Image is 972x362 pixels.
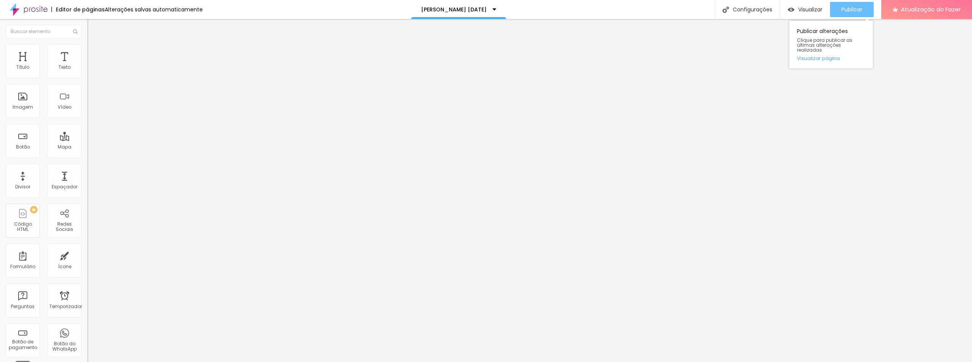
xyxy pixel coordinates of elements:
font: Código HTML [14,221,32,232]
input: Buscar elemento [6,25,82,38]
font: Botão de pagamento [9,338,37,350]
font: Espaçador [52,183,77,190]
font: Formulário [10,263,35,270]
iframe: Editor [87,19,972,362]
img: view-1.svg [788,6,794,13]
img: Ícone [723,6,729,13]
font: Divisor [15,183,30,190]
font: Temporizador [49,303,82,310]
font: Alterações salvas automaticamente [105,6,203,13]
img: Ícone [73,29,77,34]
font: Título [16,64,29,70]
font: Atualização do Fazer [901,5,961,13]
button: Publicar [830,2,874,17]
button: Visualizar [780,2,830,17]
font: Mapa [58,144,71,150]
font: Clique para publicar as últimas alterações realizadas [797,37,852,53]
font: Perguntas [11,303,35,310]
font: Visualizar [798,6,822,13]
font: Configurações [733,6,772,13]
font: Visualizar página [797,55,840,62]
font: Texto [58,64,71,70]
font: Redes Sociais [56,221,73,232]
font: Publicar [841,6,862,13]
font: [PERSON_NAME] [DATE] [421,6,487,13]
font: Botão [16,144,30,150]
font: Botão do WhatsApp [52,340,77,352]
font: Imagem [13,104,33,110]
font: Editor de páginas [56,6,105,13]
font: Vídeo [58,104,71,110]
font: Publicar alterações [797,27,848,35]
a: Visualizar página [797,56,865,61]
font: Ícone [58,263,71,270]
